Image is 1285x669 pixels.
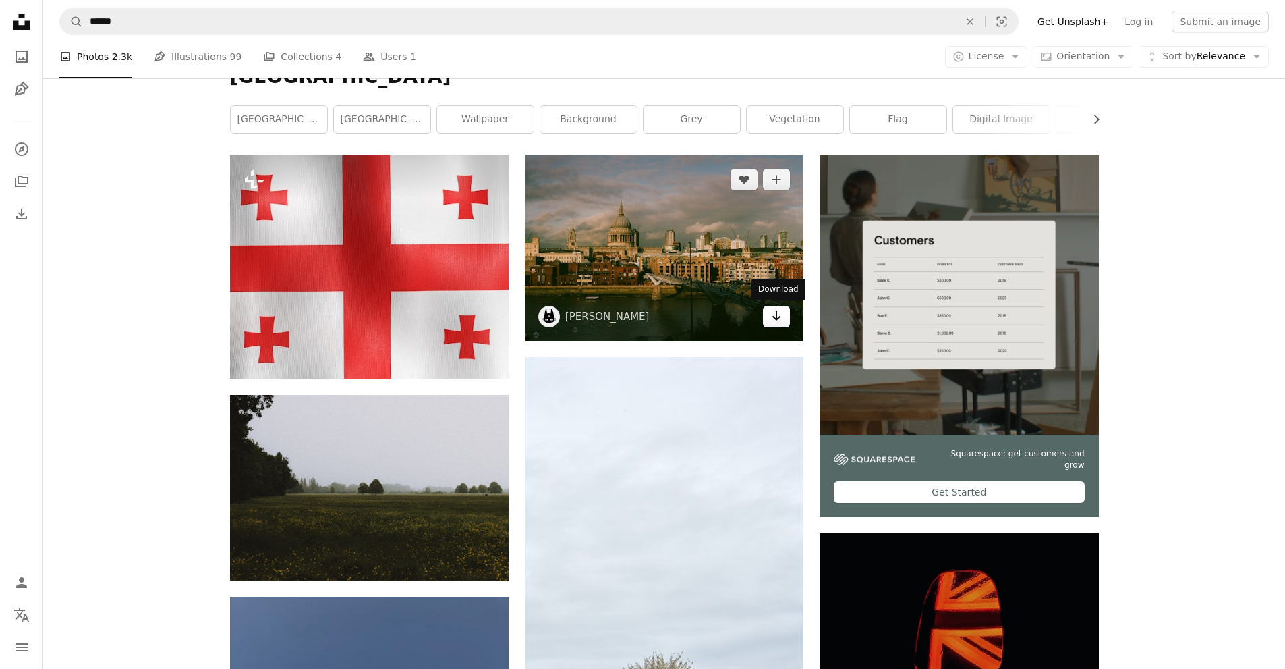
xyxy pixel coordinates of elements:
[986,9,1018,34] button: Visual search
[60,9,83,34] button: Search Unsplash
[969,51,1004,61] span: License
[1162,51,1196,61] span: Sort by
[945,46,1028,68] button: License
[834,454,915,466] img: file-1747939142011-51e5cc87e3c9
[525,155,803,340] img: body of water beside high-rise building
[931,448,1084,471] span: Squarespace: get customers and grow
[230,261,509,273] a: the flag of the country of switzerland
[335,49,341,64] span: 4
[820,155,1098,434] img: file-1747939376688-baf9a4a454ffimage
[1029,11,1116,32] a: Get Unsplash+
[1056,51,1110,61] span: Orientation
[1033,46,1133,68] button: Orientation
[437,106,534,133] a: wallpaper
[230,155,509,379] img: the flag of the country of switzerland
[751,279,805,300] div: Download
[953,106,1050,133] a: digital image
[1139,46,1269,68] button: Sort byRelevance
[230,481,509,493] a: green grass field with trees under white sky during daytime
[231,106,327,133] a: [GEOGRAPHIC_DATA]
[363,35,416,78] a: Users 1
[1162,50,1245,63] span: Relevance
[850,106,946,133] a: flag
[955,9,985,34] button: Clear
[334,106,430,133] a: [GEOGRAPHIC_DATA]
[565,310,650,323] a: [PERSON_NAME]
[8,136,35,163] a: Explore
[525,242,803,254] a: body of water beside high-rise building
[525,560,803,572] a: a tree in a field
[8,76,35,103] a: Illustrations
[731,169,758,190] button: Like
[834,481,1084,503] div: Get Started
[1172,11,1269,32] button: Submit an image
[410,49,416,64] span: 1
[763,169,790,190] button: Add to Collection
[763,306,790,327] a: Download
[540,106,637,133] a: background
[1056,106,1153,133] a: 3d
[8,43,35,70] a: Photos
[8,569,35,596] a: Log in / Sign up
[1084,106,1099,133] button: scroll list to the right
[230,395,509,581] img: green grass field with trees under white sky during daytime
[538,306,560,327] img: Go to Svetlana Gumerova's profile
[820,155,1098,517] a: Squarespace: get customers and growGet Started
[820,620,1098,632] a: a picture of a british flag on a black background
[8,168,35,195] a: Collections
[8,200,35,228] a: Download History
[230,49,242,64] span: 99
[747,106,843,133] a: vegetation
[8,634,35,661] button: Menu
[59,8,1019,35] form: Find visuals sitewide
[8,601,35,628] button: Language
[154,35,241,78] a: Illustrations 99
[644,106,740,133] a: grey
[1116,11,1161,32] a: Log in
[8,8,35,38] a: Home — Unsplash
[263,35,341,78] a: Collections 4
